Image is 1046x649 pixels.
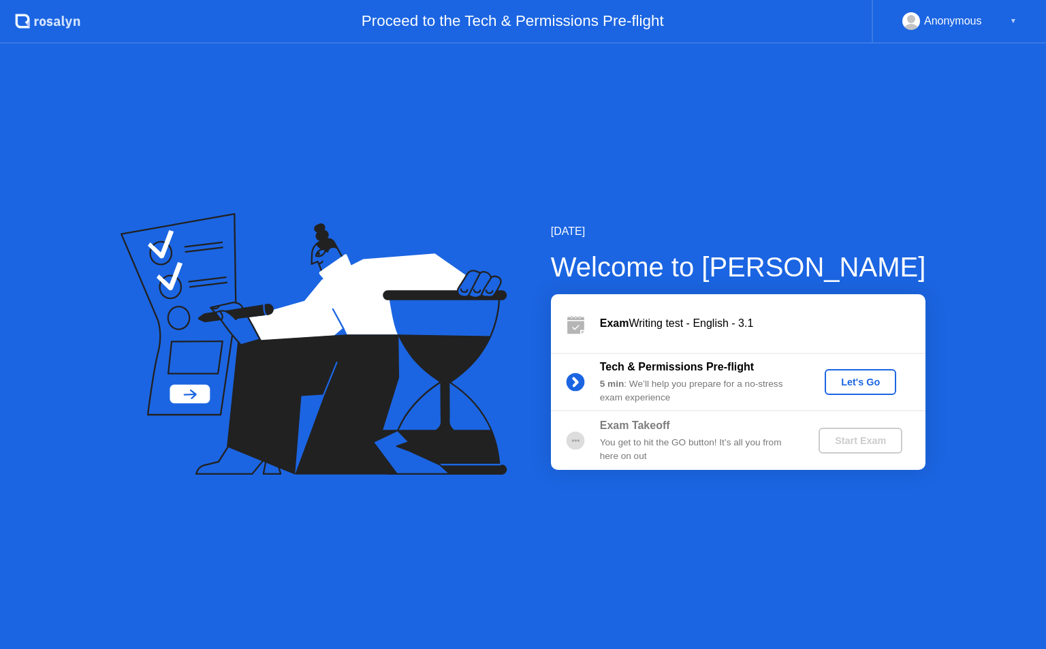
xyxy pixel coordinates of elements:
div: ▼ [1010,12,1017,30]
button: Let's Go [825,369,896,395]
b: 5 min [600,379,624,389]
b: Exam Takeoff [600,420,670,431]
div: Start Exam [824,435,897,446]
b: Exam [600,317,629,329]
div: Welcome to [PERSON_NAME] [551,247,926,287]
div: Writing test - English - 3.1 [600,315,925,332]
b: Tech & Permissions Pre-flight [600,361,754,373]
div: You get to hit the GO button! It’s all you from here on out [600,436,796,464]
div: : We’ll help you prepare for a no-stress exam experience [600,377,796,405]
div: [DATE] [551,223,926,240]
div: Let's Go [830,377,891,387]
div: Anonymous [924,12,982,30]
button: Start Exam [819,428,902,454]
